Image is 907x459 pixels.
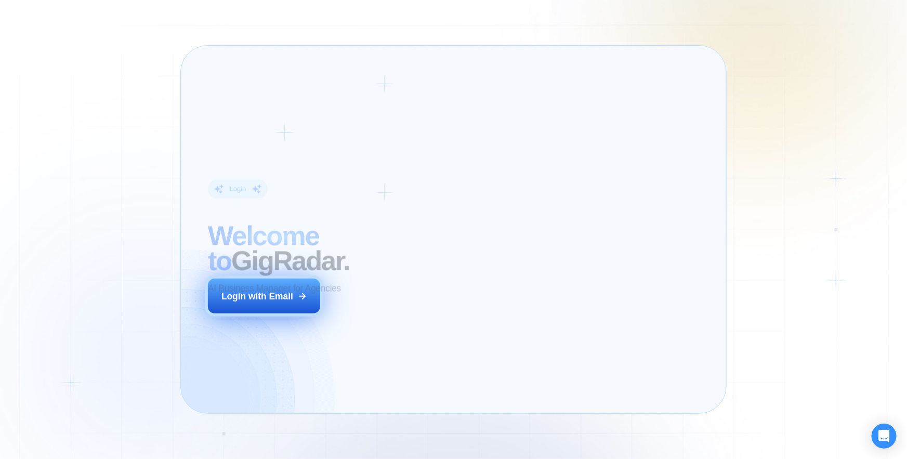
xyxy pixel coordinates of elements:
div: Login [230,184,246,193]
button: Login with Email [208,279,320,314]
p: AI Business Manager for Agencies [208,282,341,295]
div: Open Intercom Messenger [872,424,897,449]
div: Login with Email [221,290,293,303]
h2: ‍ GigRadar. [208,223,414,273]
span: Welcome to [208,220,319,276]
